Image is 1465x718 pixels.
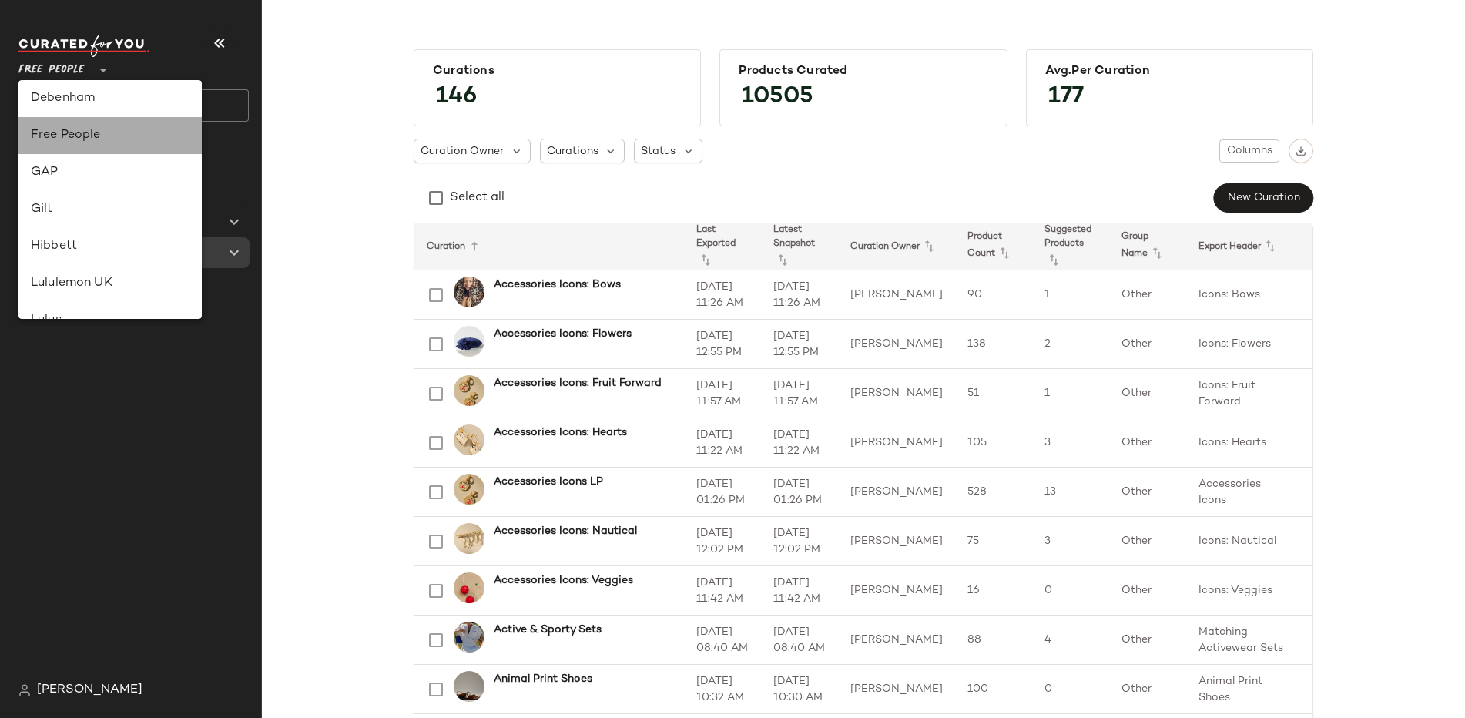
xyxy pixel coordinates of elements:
[1186,468,1303,517] td: Accessories Icons
[955,320,1032,369] td: 138
[838,320,955,369] td: [PERSON_NAME]
[1109,616,1186,665] td: Other
[1186,616,1303,665] td: Matching Activewear Sets
[1032,517,1109,566] td: 3
[1109,517,1186,566] td: Other
[1186,418,1303,468] td: Icons: Hearts
[1303,616,1446,665] td: Activewear Sets
[1032,566,1109,616] td: 0
[684,468,761,517] td: [DATE] 01:26 PM
[454,326,484,357] img: 103216222_041_b
[454,474,484,505] img: 101906907_626_b
[1109,566,1186,616] td: Other
[494,572,633,589] b: Accessories Icons: Veggies
[1032,616,1109,665] td: 4
[1032,369,1109,418] td: 1
[1303,566,1446,616] td: Icons: Veggies
[1109,665,1186,714] td: Other
[955,418,1032,468] td: 105
[1303,320,1446,369] td: Icons: Flowers
[761,616,838,665] td: [DATE] 08:40 AM
[684,270,761,320] td: [DATE] 11:26 AM
[761,468,838,517] td: [DATE] 01:26 PM
[838,223,955,270] th: Curation Owner
[761,665,838,714] td: [DATE] 10:30 AM
[1303,418,1446,468] td: Icons: Hearts
[1219,139,1279,163] button: Columns
[684,418,761,468] td: [DATE] 11:22 AM
[433,64,682,79] div: Curations
[838,270,955,320] td: [PERSON_NAME]
[494,622,602,638] b: Active & Sporty Sets
[1045,64,1294,79] div: Avg.per Curation
[1109,418,1186,468] td: Other
[454,671,484,702] img: 93054575_018_b
[454,622,484,653] img: 4149593580073_012_b
[1303,517,1446,566] td: Icons: Nautical
[1303,468,1446,517] td: Icon Accessories: Fruits, Fish & More
[494,277,621,293] b: Accessories Icons: Bows
[955,566,1032,616] td: 16
[454,523,484,554] img: 103767679_070_b
[18,684,31,696] img: svg%3e
[761,369,838,418] td: [DATE] 11:57 AM
[494,424,627,441] b: Accessories Icons: Hearts
[1227,192,1300,204] span: New Curation
[1296,146,1306,156] img: svg%3e
[494,375,662,391] b: Accessories Icons: Fruit Forward
[421,69,492,125] span: 146
[454,424,484,455] img: 101906907_273_b
[761,223,838,270] th: Latest Snapshot
[1109,468,1186,517] td: Other
[761,320,838,369] td: [DATE] 12:55 PM
[1186,517,1303,566] td: Icons: Nautical
[955,517,1032,566] td: 75
[1032,270,1109,320] td: 1
[1032,223,1109,270] th: Suggested Products
[838,566,955,616] td: [PERSON_NAME]
[1032,418,1109,468] td: 3
[955,468,1032,517] td: 528
[838,369,955,418] td: [PERSON_NAME]
[52,244,108,262] span: Curations
[1186,223,1303,270] th: Export Header
[955,665,1032,714] td: 100
[955,616,1032,665] td: 88
[547,143,598,159] span: Curations
[838,616,955,665] td: [PERSON_NAME]
[838,665,955,714] td: [PERSON_NAME]
[955,369,1032,418] td: 51
[1226,145,1272,157] span: Columns
[761,270,838,320] td: [DATE] 11:26 AM
[684,665,761,714] td: [DATE] 10:32 AM
[1109,270,1186,320] td: Other
[684,616,761,665] td: [DATE] 08:40 AM
[52,183,121,200] span: All Products
[1186,270,1303,320] td: Icons: Bows
[1214,183,1313,213] button: New Curation
[494,523,637,539] b: Accessories Icons: Nautical
[684,223,761,270] th: Last Exported
[153,213,173,231] span: (0)
[684,566,761,616] td: [DATE] 11:42 AM
[761,418,838,468] td: [DATE] 11:22 AM
[838,517,955,566] td: [PERSON_NAME]
[18,52,85,80] span: Free People
[1109,223,1186,270] th: Group Name
[838,468,955,517] td: [PERSON_NAME]
[49,152,110,169] span: Dashboard
[421,143,504,159] span: Curation Owner
[37,681,142,700] span: [PERSON_NAME]
[1303,223,1446,270] th: Export Meta Title
[1186,566,1303,616] td: Icons: Veggies
[454,572,484,603] img: 91036277_075_b
[1033,69,1099,125] span: 177
[726,69,829,125] span: 10505
[838,418,955,468] td: [PERSON_NAME]
[454,375,484,406] img: 101906907_626_b
[739,64,987,79] div: Products Curated
[761,517,838,566] td: [DATE] 12:02 PM
[1032,320,1109,369] td: 2
[450,189,505,207] div: Select all
[1109,320,1186,369] td: Other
